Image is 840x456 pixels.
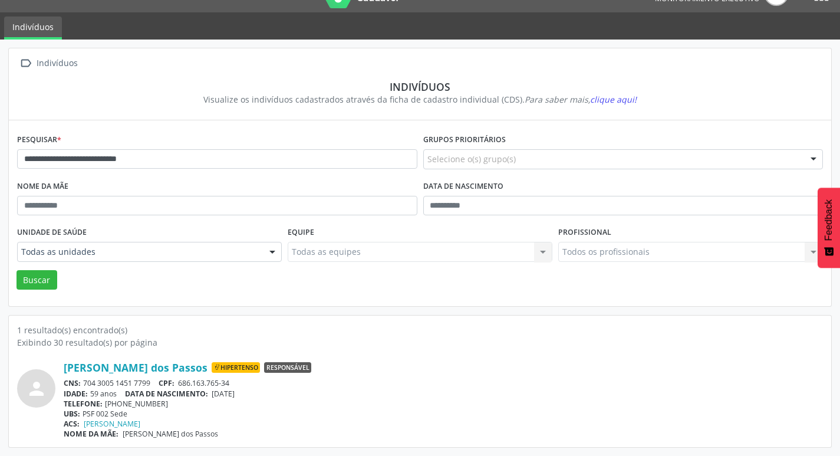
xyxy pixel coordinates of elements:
label: Data de nascimento [423,178,503,196]
div: 59 anos [64,389,823,399]
label: Profissional [558,224,611,242]
span: Selecione o(s) grupo(s) [427,153,516,165]
div: Indivíduos [34,55,80,72]
span: clique aqui! [590,94,637,105]
label: Grupos prioritários [423,131,506,149]
label: Nome da mãe [17,178,68,196]
a: [PERSON_NAME] [84,419,140,429]
span: CNS: [64,378,81,388]
span: IDADE: [64,389,88,399]
span: UBS: [64,409,80,419]
span: [DATE] [212,389,235,399]
a:  Indivíduos [17,55,80,72]
i: Para saber mais, [525,94,637,105]
div: 1 resultado(s) encontrado(s) [17,324,823,336]
div: [PHONE_NUMBER] [64,399,823,409]
div: PSF 002 Sede [64,409,823,419]
button: Buscar [17,270,57,290]
span: NOME DA MÃE: [64,429,118,439]
span: 686.163.765-34 [178,378,229,388]
button: Feedback - Mostrar pesquisa [818,188,840,268]
a: [PERSON_NAME] dos Passos [64,361,207,374]
span: TELEFONE: [64,399,103,409]
span: Responsável [264,362,311,373]
span: ACS: [64,419,80,429]
a: Indivíduos [4,17,62,40]
label: Pesquisar [17,131,61,149]
label: Unidade de saúde [17,224,87,242]
i: person [26,378,47,399]
div: Exibindo 30 resultado(s) por página [17,336,823,349]
span: Hipertenso [212,362,260,373]
div: 704 3005 1451 7799 [64,378,823,388]
span: CPF: [159,378,174,388]
label: Equipe [288,224,314,242]
div: Indivíduos [25,80,815,93]
span: Feedback [823,199,834,241]
i:  [17,55,34,72]
div: Visualize os indivíduos cadastrados através da ficha de cadastro individual (CDS). [25,93,815,106]
span: [PERSON_NAME] dos Passos [123,429,218,439]
span: Todas as unidades [21,246,258,258]
span: DATA DE NASCIMENTO: [125,389,208,399]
